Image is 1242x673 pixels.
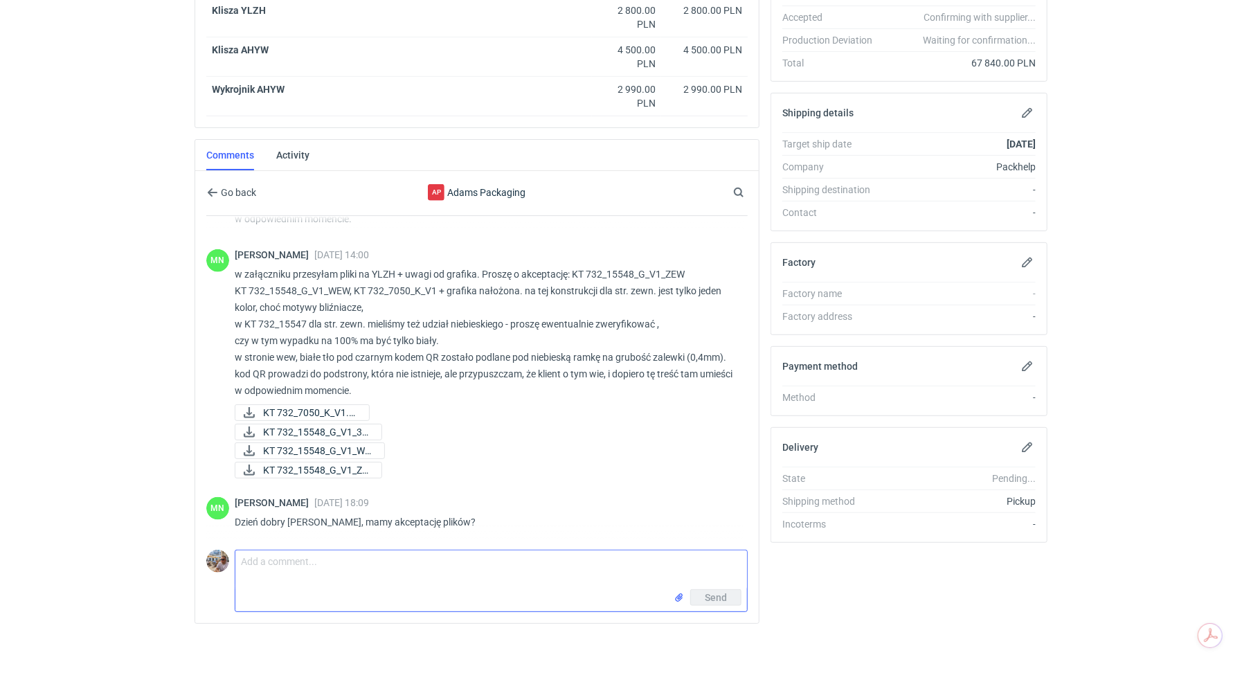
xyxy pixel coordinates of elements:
button: Edit delivery details [1019,439,1036,456]
strong: Klisza AHYW [212,44,269,55]
div: Target ship date [782,137,883,151]
button: Edit payment method [1019,358,1036,375]
span: Send [705,593,727,602]
div: Adams Packaging [363,184,591,201]
div: Accepted [782,10,883,24]
div: 2 800.00 PLN [597,3,656,31]
img: Michał Palasek [206,550,229,573]
div: KT 732_15548_G_V1_WEW.pdf [235,442,373,459]
em: Waiting for confirmation... [923,33,1036,47]
button: Edit shipping details [1019,105,1036,121]
div: Małgorzata Nowotna [206,497,229,520]
span: Go back [218,188,256,197]
strong: [DATE] [1007,138,1036,150]
div: 2 990.00 PLN [597,82,656,110]
div: - [883,287,1036,300]
div: Małgorzata Nowotna [206,249,229,272]
span: [DATE] 14:00 [314,249,369,260]
div: 2 990.00 PLN [667,82,742,96]
div: Factory address [782,309,883,323]
em: Confirming with supplier... [924,12,1036,23]
div: Packhelp [883,160,1036,174]
div: 4 500.00 PLN [667,43,742,57]
div: Shipping destination [782,183,883,197]
figcaption: MN [206,249,229,272]
strong: Wykrojnik AHYW [212,84,285,95]
div: Method [782,391,883,404]
span: KT 732_15548_G_V1_3D... [263,424,370,440]
div: 67 840.00 PLN [883,56,1036,70]
div: - [883,517,1036,531]
div: KT 732_15548_G_V1_ZEW.pdf [235,462,373,478]
span: KT 732_15548_G_V1_ZE... [263,463,370,478]
div: State [782,472,883,485]
a: KT 732_7050_K_V1.pdf [235,404,370,421]
button: Send [690,589,741,606]
div: - [883,309,1036,323]
span: [PERSON_NAME] [235,497,314,508]
div: Incoterms [782,517,883,531]
div: Total [782,56,883,70]
h2: Factory [782,257,816,268]
span: KT 732_15548_G_V1_WE... [263,443,373,458]
span: [DATE] 18:09 [314,497,369,508]
div: Production Deviation [782,33,883,47]
a: Comments [206,140,254,170]
h2: Payment method [782,361,858,372]
figcaption: MN [206,497,229,520]
div: Adams Packaging [428,184,444,201]
div: - [883,206,1036,219]
span: [PERSON_NAME] [235,249,314,260]
a: KT 732_15548_G_V1_3D... [235,424,382,440]
button: Edit factory details [1019,254,1036,271]
div: - [883,183,1036,197]
a: Activity [276,140,309,170]
div: 4 500.00 PLN [597,43,656,71]
div: Factory name [782,287,883,300]
div: - [883,391,1036,404]
div: Shipping method [782,494,883,508]
button: Go back [206,184,257,201]
a: KT 732_15548_G_V1_ZE... [235,462,382,478]
div: 2 800.00 PLN [667,3,742,17]
div: Pickup [883,494,1036,508]
input: Search [730,184,775,201]
p: Dzień dobry [PERSON_NAME], mamy akceptację plików? [235,514,737,530]
figcaption: AP [428,184,444,201]
div: Contact [782,206,883,219]
a: KT 732_15548_G_V1_WE... [235,442,385,459]
strong: Klisza YLZH [212,5,266,16]
div: Company [782,160,883,174]
h2: Shipping details [782,107,854,118]
h2: Delivery [782,442,818,453]
span: KT 732_7050_K_V1.pdf [263,405,358,420]
div: KT 732_15548_G_V1_3D.JPG [235,424,373,440]
p: w załączniku przesyłam pliki na YLZH + uwagi od grafika. Proszę o akceptację: KT 732_15548_G_V1_Z... [235,266,737,399]
em: Pending... [992,473,1036,484]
